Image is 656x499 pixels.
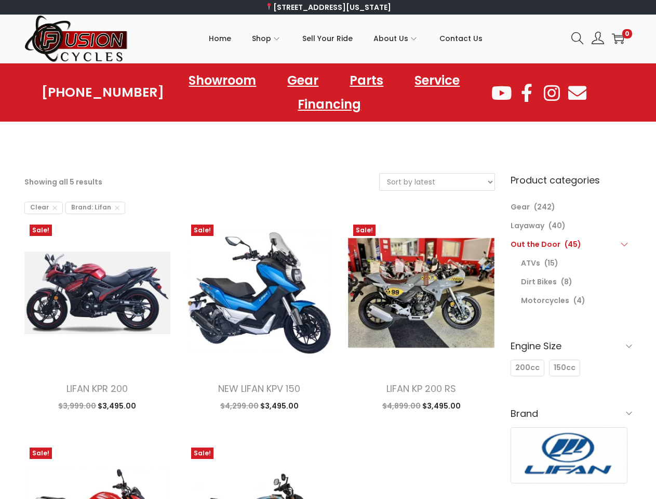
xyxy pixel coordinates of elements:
[544,258,558,268] span: (15)
[404,69,470,93] a: Service
[42,85,164,100] a: [PHONE_NUMBER]
[302,15,353,62] a: Sell Your Ride
[521,295,569,306] a: Motorcycles
[339,69,394,93] a: Parts
[511,220,544,231] a: Layaway
[511,202,530,212] a: Gear
[548,220,566,231] span: (40)
[265,2,391,12] a: [STREET_ADDRESS][US_STATE]
[380,174,494,190] select: Shop order
[382,401,387,411] span: $
[66,382,128,395] a: LIFAN KPR 200
[382,401,421,411] span: 4,899.00
[302,25,353,51] span: Sell Your Ride
[422,401,427,411] span: $
[511,401,632,426] h6: Brand
[98,401,136,411] span: 3,495.00
[511,239,560,249] a: Out the Door
[65,202,125,214] span: Brand: Lifan
[386,382,456,395] a: LIFAN KP 200 RS
[24,175,102,189] p: Showing all 5 results
[209,15,231,62] a: Home
[220,401,259,411] span: 4,299.00
[521,258,540,268] a: ATVs
[515,362,540,373] span: 200cc
[439,25,483,51] span: Contact Us
[24,15,128,63] img: Woostify retina logo
[58,401,96,411] span: 3,999.00
[521,277,557,287] a: Dirt Bikes
[128,15,564,62] nav: Primary navigation
[561,277,572,287] span: (8)
[265,3,273,10] img: 📍
[98,401,102,411] span: $
[252,15,282,62] a: Shop
[511,173,632,187] h6: Product categories
[209,25,231,51] span: Home
[534,202,555,212] span: (242)
[178,69,266,93] a: Showroom
[260,401,265,411] span: $
[373,15,419,62] a: About Us
[554,362,575,373] span: 150cc
[220,401,225,411] span: $
[439,15,483,62] a: Contact Us
[422,401,461,411] span: 3,495.00
[218,382,300,395] a: NEW LIFAN KPV 150
[573,295,585,306] span: (4)
[565,239,581,249] span: (45)
[612,32,624,45] a: 0
[511,428,627,483] img: Lifan
[277,69,329,93] a: Gear
[287,93,371,116] a: Financing
[373,25,408,51] span: About Us
[260,401,299,411] span: 3,495.00
[511,334,632,358] h6: Engine Size
[58,401,63,411] span: $
[252,25,271,51] span: Shop
[24,202,63,214] span: Clear
[164,69,490,116] nav: Menu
